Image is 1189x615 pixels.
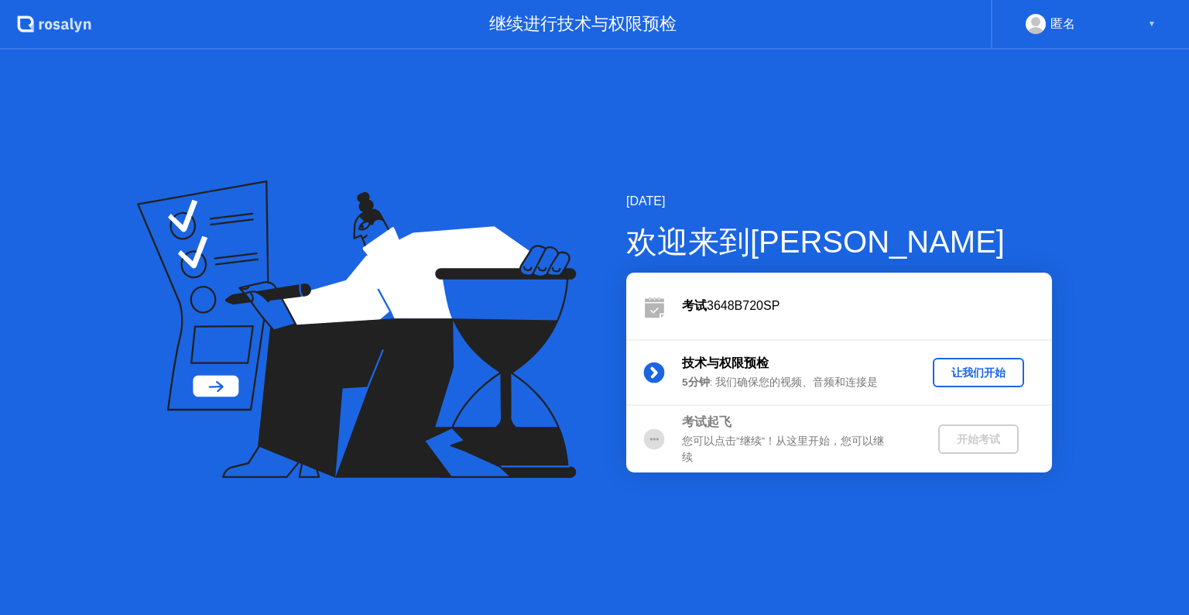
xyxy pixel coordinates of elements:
[626,192,1052,211] div: [DATE]
[682,375,905,390] div: : 我们确保您的视频、音频和连接是
[1050,14,1075,34] div: 匿名
[682,356,769,369] b: 技术与权限预检
[933,358,1024,387] button: 让我们开始
[682,415,732,428] b: 考试起飞
[939,366,1018,380] div: 让我们开始
[682,434,905,466] div: 您可以点击”继续”！从这里开始，您可以继续
[682,297,1052,315] div: 3648B720SP
[682,299,707,312] b: 考试
[626,218,1052,265] div: 欢迎来到[PERSON_NAME]
[944,432,1013,447] div: 开始考试
[938,424,1019,454] button: 开始考试
[1148,14,1156,34] div: ▼
[682,376,710,388] b: 5分钟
